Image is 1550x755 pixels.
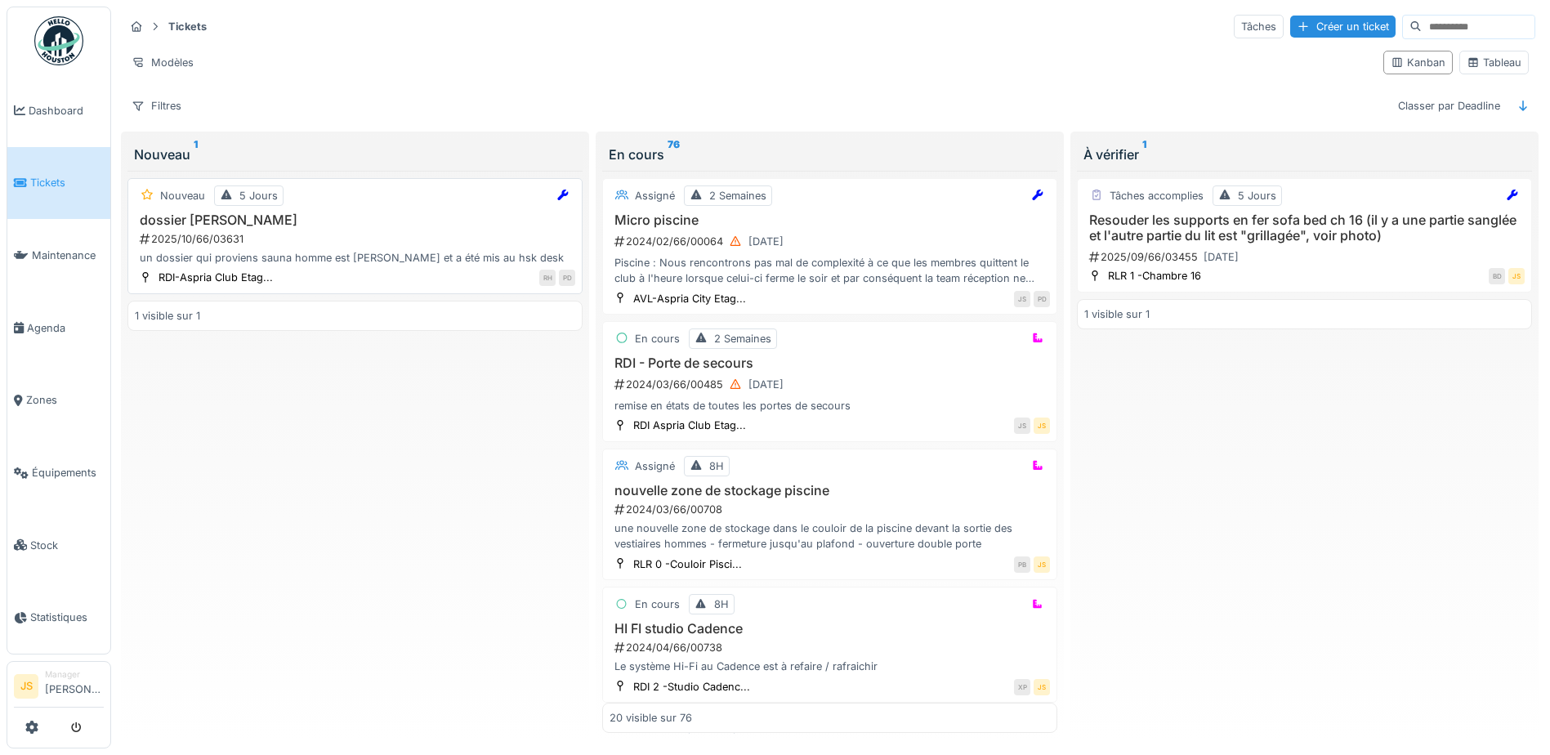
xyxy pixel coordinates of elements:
div: RDI 2 -Studio Cadenc... [633,679,750,695]
span: Équipements [32,465,104,480]
div: Assigné [635,458,675,474]
div: 20 visible sur 76 [610,710,692,726]
div: AVL-Aspria City Etag... [633,291,746,306]
span: Tickets [30,175,104,190]
div: Modèles [124,51,201,74]
div: JS [1034,418,1050,434]
div: Assigné [635,188,675,203]
a: Maintenance [7,219,110,292]
a: Dashboard [7,74,110,147]
div: XP [1014,679,1030,695]
div: 1 visible sur 1 [1084,306,1150,322]
sup: 1 [194,145,198,164]
div: 2024/03/66/00708 [613,502,1050,517]
span: Maintenance [32,248,104,263]
div: RLR 0 -Couloir Pisci... [633,556,742,572]
div: Créer un ticket [1290,16,1396,38]
div: 2024/04/66/00738 [613,640,1050,655]
li: JS [14,674,38,699]
img: Badge_color-CXgf-gQk.svg [34,16,83,65]
span: Dashboard [29,103,104,118]
div: 8H [709,458,724,474]
div: En cours [635,331,680,346]
a: Stock [7,509,110,582]
div: Nouveau [160,188,205,203]
div: En cours [635,596,680,612]
div: JS [1034,556,1050,573]
a: Tickets [7,147,110,220]
div: JS [1508,268,1525,284]
h3: dossier [PERSON_NAME] [135,212,575,228]
span: Agenda [27,320,104,336]
div: Tâches accomplies [1110,188,1204,203]
div: 2 Semaines [709,188,766,203]
div: RH [539,270,556,286]
span: Stock [30,538,104,553]
sup: 1 [1142,145,1146,164]
div: JS [1034,679,1050,695]
h3: Resouder les supports en fer sofa bed ch 16 (il y a une partie sanglée et l'autre partie du lit e... [1084,212,1525,243]
a: Agenda [7,292,110,364]
div: PD [1034,291,1050,307]
div: RDI Aspria Club Etag... [633,418,746,433]
div: RLR 1 -Chambre 16 [1108,268,1201,284]
div: 2025/09/66/03455 [1088,247,1525,267]
div: [DATE] [748,234,784,249]
div: Manager [45,668,104,681]
div: 5 Jours [1238,188,1276,203]
h3: Micro piscine [610,212,1050,228]
div: 2024/03/66/00485 [613,374,1050,395]
div: 2 Semaines [714,331,771,346]
div: PD [559,270,575,286]
div: 1 visible sur 1 [135,308,200,324]
h3: HI FI studio Cadence [610,621,1050,637]
div: JS [1014,418,1030,434]
span: Statistiques [30,610,104,625]
div: 2025/10/66/03631 [138,231,575,247]
div: Filtres [124,94,189,118]
div: remise en états de toutes les portes de secours [610,398,1050,413]
h3: RDI - Porte de secours [610,355,1050,371]
div: [DATE] [748,377,784,392]
a: JS Manager[PERSON_NAME] [14,668,104,708]
div: RDI-Aspria Club Etag... [159,270,273,285]
div: JS [1014,291,1030,307]
div: Piscine : Nous rencontrons pas mal de complexité à ce que les membres quittent le club à l'heure ... [610,255,1050,286]
div: 5 Jours [239,188,278,203]
div: Classer par Deadline [1391,94,1508,118]
a: Équipements [7,436,110,509]
div: En cours [609,145,1051,164]
div: Kanban [1391,55,1445,70]
div: 2024/02/66/00064 [613,231,1050,252]
h3: nouvelle zone de stockage piscine [610,483,1050,498]
a: Statistiques [7,582,110,654]
div: 8H [714,596,729,612]
div: Tâches [1234,15,1284,38]
div: Tableau [1467,55,1521,70]
span: Zones [26,392,104,408]
div: une nouvelle zone de stockage dans le couloir de la piscine devant la sortie des vestiaires homme... [610,520,1050,552]
div: PB [1014,556,1030,573]
div: Nouveau [134,145,576,164]
div: [DATE] [1204,249,1239,265]
div: À vérifier [1083,145,1525,164]
strong: Tickets [162,19,213,34]
sup: 76 [668,145,680,164]
div: Le système Hi-Fi au Cadence est à refaire / rafraichir [610,659,1050,674]
a: Zones [7,364,110,437]
li: [PERSON_NAME] [45,668,104,704]
div: un dossier qui proviens sauna homme est [PERSON_NAME] et a été mis au hsk desk [135,250,575,266]
div: BD [1489,268,1505,284]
